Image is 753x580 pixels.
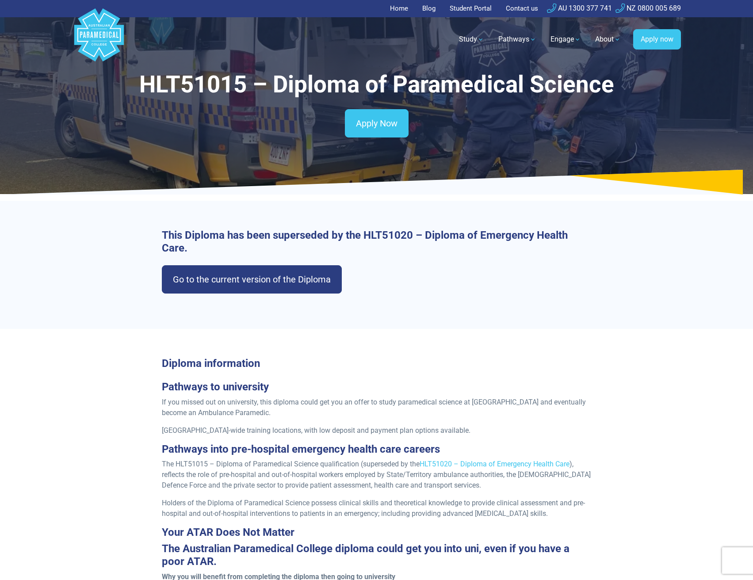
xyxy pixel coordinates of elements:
[162,265,342,294] a: Go to the current version of the Diploma
[547,4,612,12] a: AU 1300 377 741
[162,443,591,456] h3: Pathways into pre-hospital emergency health care careers
[162,229,591,255] h3: This Diploma has been superseded by the HLT51020 – Diploma of Emergency Health Care.
[493,27,542,52] a: Pathways
[615,4,681,12] a: NZ 0800 005 689
[454,27,489,52] a: Study
[162,397,591,418] p: If you missed out on university, this diploma could get you an offer to study paramedical science...
[73,17,126,62] a: Australian Paramedical College
[162,498,591,519] p: Holders of the Diploma of Paramedical Science possess clinical skills and theoretical knowledge t...
[162,526,591,539] h3: Your ATAR Does Not Matter
[633,29,681,50] a: Apply now
[545,27,586,52] a: Engage
[590,27,626,52] a: About
[162,542,591,568] h3: The Australian Paramedical College diploma could get you into uni, even if you have a poor ATAR.
[162,357,591,370] h3: Diploma information
[162,425,591,436] p: [GEOGRAPHIC_DATA]-wide training locations, with low deposit and payment plan options available.
[118,71,635,99] h1: HLT51015 – Diploma of Paramedical Science
[162,381,591,393] h3: Pathways to university
[420,460,570,468] a: HLT51020 – Diploma of Emergency Health Care
[162,459,591,491] p: The HLT51015 – Diploma of Paramedical Science qualification (superseded by the ), reflects the ro...
[345,109,409,137] a: Apply Now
